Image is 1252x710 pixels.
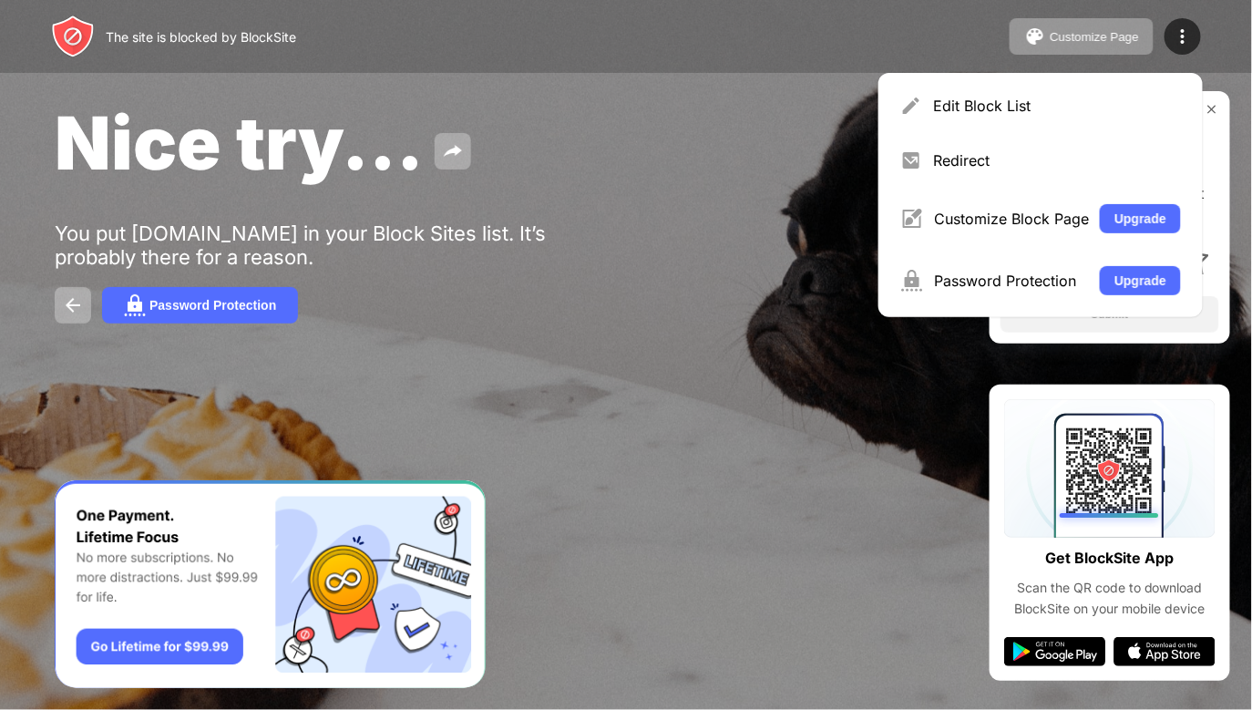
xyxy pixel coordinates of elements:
div: Redirect [933,151,1181,170]
iframe: Banner [55,480,486,689]
button: Password Protection [102,287,298,324]
img: menu-icon.svg [1172,26,1194,47]
div: Password Protection [149,298,276,313]
div: Customize Block Page [934,210,1089,228]
img: header-logo.svg [51,15,95,58]
img: menu-pencil.svg [900,95,922,117]
img: share.svg [442,140,464,162]
img: menu-password.svg [900,270,923,292]
img: app-store.svg [1113,637,1216,666]
div: You put [DOMAIN_NAME] in your Block Sites list. It’s probably there for a reason. [55,221,618,269]
img: google-play.svg [1004,637,1106,666]
img: rate-us-close.svg [1205,102,1219,117]
button: Upgrade [1100,266,1181,295]
img: qrcode.svg [1004,399,1216,538]
div: Scan the QR code to download BlockSite on your mobile device [1004,578,1216,619]
button: Customize Page [1010,18,1154,55]
img: password.svg [124,294,146,316]
div: The site is blocked by BlockSite [106,29,296,45]
button: Upgrade [1100,204,1181,233]
img: menu-customize.svg [900,208,923,230]
div: Edit Block List [933,97,1181,115]
img: pallet.svg [1024,26,1046,47]
img: menu-redirect.svg [900,149,922,171]
div: Customize Page [1050,30,1139,44]
img: back.svg [62,294,84,316]
span: Nice try... [55,98,424,187]
div: Get BlockSite App [1046,545,1175,571]
div: Password Protection [934,272,1089,290]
